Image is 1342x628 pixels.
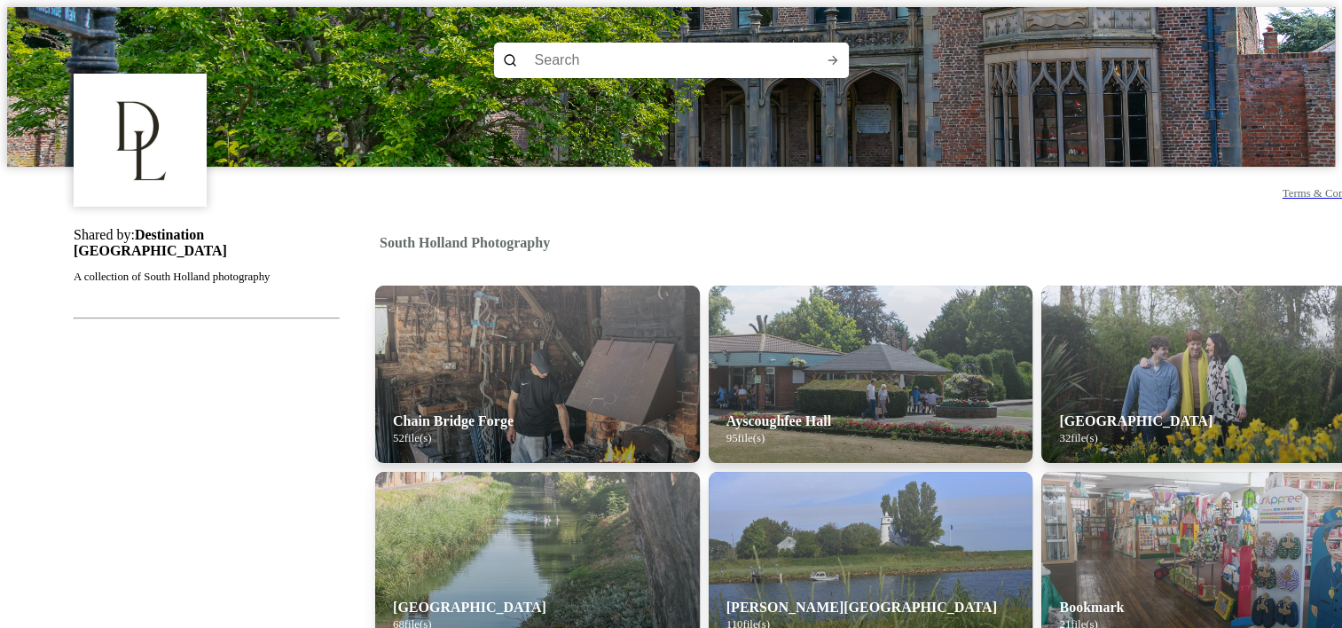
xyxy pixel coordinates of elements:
strong: [PERSON_NAME][GEOGRAPHIC_DATA] [726,600,997,615]
strong: Chain Bridge Forge [393,413,514,428]
img: Ayscoughfee Hall - Exterior - Spalding - Summer - 2022 - 80 - Grass Enhanced.jpg [7,7,1335,167]
img: Chain%2520Bridge%2520Forge%2520-%2520Interior%2520-%2520Spalding%2520-%2520Summer%2520-%25202022%... [375,286,700,463]
strong: [GEOGRAPHIC_DATA] [393,600,546,615]
strong: Destination [GEOGRAPHIC_DATA] [74,227,227,258]
span: Shared by: [74,227,227,258]
img: hNr43QXL_400x400.jpg [76,76,205,205]
strong: Bookmark [1059,600,1124,615]
img: Ayscoughfee%2520Hall%2520-%2520Cafe%2520-%2520Spalding%2520-%2520Summer%2520-%25202022%2520-11.jpg [709,286,1033,463]
span: 32 file(s) [1059,432,1097,444]
span: 95 file(s) [726,432,765,444]
strong: Ayscoughfee Hall [726,413,831,428]
input: Search [526,43,769,77]
strong: [GEOGRAPHIC_DATA] [1059,413,1213,428]
strong: South Holland Photography [380,235,550,250]
span: 52 file(s) [393,432,431,444]
span: A collection of South Holland photography [74,271,270,283]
